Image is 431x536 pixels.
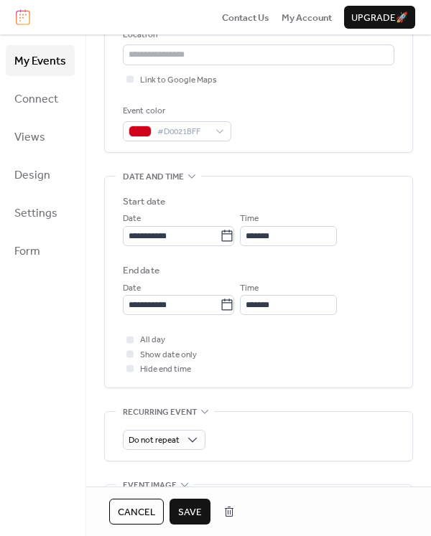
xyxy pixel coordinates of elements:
[157,125,208,139] span: #D0021BFF
[14,50,66,72] span: My Events
[123,170,184,184] span: Date and time
[123,194,165,209] div: Start date
[351,11,408,25] span: Upgrade 🚀
[123,104,228,118] div: Event color
[282,11,332,25] span: My Account
[140,362,191,377] span: Hide end time
[6,83,75,114] a: Connect
[222,10,269,24] a: Contact Us
[123,479,177,493] span: Event image
[6,45,75,76] a: My Events
[222,11,269,25] span: Contact Us
[14,202,57,225] span: Settings
[109,499,164,525] button: Cancel
[118,505,155,519] span: Cancel
[140,348,197,362] span: Show date only
[14,126,45,149] span: Views
[170,499,210,525] button: Save
[240,281,259,296] span: Time
[344,6,415,29] button: Upgrade🚀
[140,333,165,347] span: All day
[16,9,30,25] img: logo
[178,505,202,519] span: Save
[123,212,141,226] span: Date
[6,159,75,190] a: Design
[123,28,391,42] div: Location
[123,263,159,278] div: End date
[282,10,332,24] a: My Account
[6,121,75,152] a: Views
[14,88,58,111] span: Connect
[14,164,50,187] span: Design
[140,73,217,88] span: Link to Google Maps
[14,240,40,263] span: Form
[240,212,259,226] span: Time
[123,281,141,296] span: Date
[129,432,180,448] span: Do not repeat
[6,197,75,228] a: Settings
[6,235,75,266] a: Form
[123,405,197,419] span: Recurring event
